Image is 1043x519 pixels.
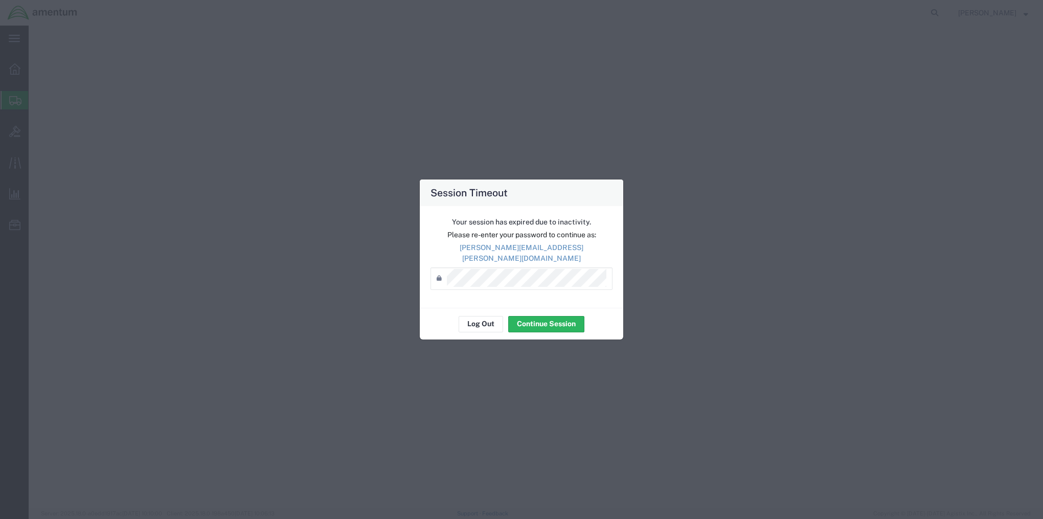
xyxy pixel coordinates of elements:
[459,316,503,332] button: Log Out
[430,242,613,264] p: [PERSON_NAME][EMAIL_ADDRESS][PERSON_NAME][DOMAIN_NAME]
[430,185,508,200] h4: Session Timeout
[430,217,613,228] p: Your session has expired due to inactivity.
[508,316,584,332] button: Continue Session
[430,230,613,240] p: Please re-enter your password to continue as:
